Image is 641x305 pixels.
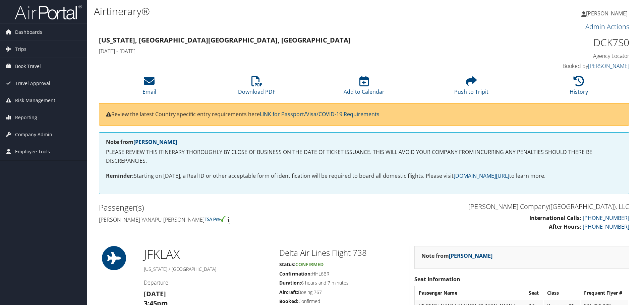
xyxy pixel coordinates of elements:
th: Frequent Flyer # [581,287,628,299]
strong: Status: [279,261,295,268]
span: [PERSON_NAME] [586,10,628,17]
span: Employee Tools [15,143,50,160]
a: Email [142,79,156,95]
strong: Note from [106,138,177,146]
strong: [US_STATE], [GEOGRAPHIC_DATA] [GEOGRAPHIC_DATA], [GEOGRAPHIC_DATA] [99,35,351,45]
h4: Departure [144,279,269,286]
strong: Aircraft: [279,289,298,295]
h5: Boeing 767 [279,289,404,296]
strong: Reminder: [106,172,134,179]
strong: International Calls: [529,214,581,222]
th: Class [544,287,580,299]
h4: [PERSON_NAME] yanapu [PERSON_NAME] [99,216,359,223]
strong: After Hours: [549,223,581,230]
a: [PERSON_NAME] [581,3,634,23]
strong: Duration: [279,280,301,286]
img: tsa-precheck.png [205,216,226,222]
a: Download PDF [238,79,275,95]
h1: Airtinerary® [94,4,454,18]
a: [PERSON_NAME] [449,252,492,259]
a: Add to Calendar [344,79,385,95]
span: Trips [15,41,26,58]
th: Passenger Name [415,287,524,299]
p: PLEASE REVIEW THIS ITINERARY THOROUGHLY BY CLOSE OF BUSINESS ON THE DATE OF TICKET ISSUANCE. THIS... [106,148,622,165]
a: [DOMAIN_NAME][URL] [454,172,509,179]
h5: Confirmed [279,298,404,305]
span: Travel Approval [15,75,50,92]
h1: JFK LAX [144,246,269,263]
th: Seat [525,287,543,299]
strong: Confirmation: [279,271,312,277]
a: [PERSON_NAME] [588,62,629,70]
img: airportal-logo.png [15,4,82,20]
strong: Seat Information [414,276,460,283]
a: [PERSON_NAME] [133,138,177,146]
h2: Delta Air Lines Flight 738 [279,247,404,258]
h4: [DATE] - [DATE] [99,48,494,55]
a: [PHONE_NUMBER] [583,214,629,222]
span: Confirmed [295,261,324,268]
strong: Booked: [279,298,298,304]
a: History [570,79,588,95]
p: Review the latest Country specific entry requirements here [106,110,622,119]
span: Book Travel [15,58,41,75]
h5: [US_STATE] / [GEOGRAPHIC_DATA] [144,266,269,273]
span: Company Admin [15,126,52,143]
strong: Note from [421,252,492,259]
h2: Passenger(s) [99,202,359,213]
span: Reporting [15,109,37,126]
h3: [PERSON_NAME] Company([GEOGRAPHIC_DATA]), LLC [369,202,629,211]
span: Risk Management [15,92,55,109]
a: Admin Actions [585,22,629,31]
a: LINK for Passport/Visa/COVID-19 Requirements [260,110,380,118]
h4: Agency Locator [504,52,629,60]
strong: [DATE] [144,289,166,298]
h5: 6 hours and 7 minutes [279,280,404,286]
h5: HHL6BR [279,271,404,277]
p: Starting on [DATE], a Real ID or other acceptable form of identification will be required to boar... [106,172,622,180]
a: [PHONE_NUMBER] [583,223,629,230]
span: Dashboards [15,24,42,41]
a: Push to Tripit [454,79,488,95]
h4: Booked by [504,62,629,70]
h1: DCK7S0 [504,35,629,50]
